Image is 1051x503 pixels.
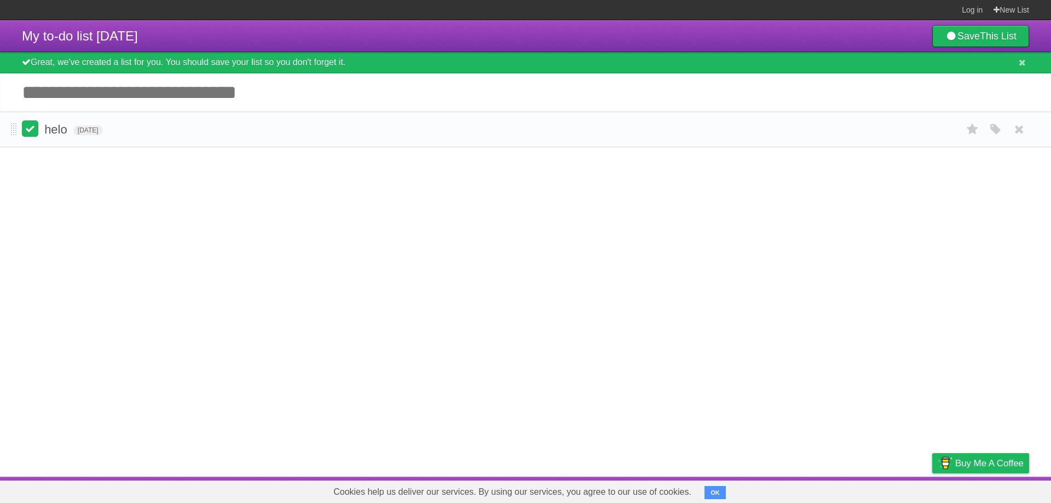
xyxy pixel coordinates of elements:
a: Terms [881,479,905,500]
b: This List [980,31,1017,42]
a: Privacy [918,479,946,500]
span: helo [44,123,70,136]
a: Buy me a coffee [932,453,1029,473]
span: Cookies help us deliver our services. By using our services, you agree to our use of cookies. [322,481,702,503]
a: SaveThis List [932,25,1029,47]
span: My to-do list [DATE] [22,28,138,43]
label: Done [22,120,38,137]
label: Star task [962,120,983,138]
a: Developers [823,479,867,500]
span: Buy me a coffee [955,454,1024,473]
span: [DATE] [73,125,103,135]
a: Suggest a feature [960,479,1029,500]
img: Buy me a coffee [938,454,952,472]
a: About [787,479,810,500]
button: OK [704,486,726,499]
